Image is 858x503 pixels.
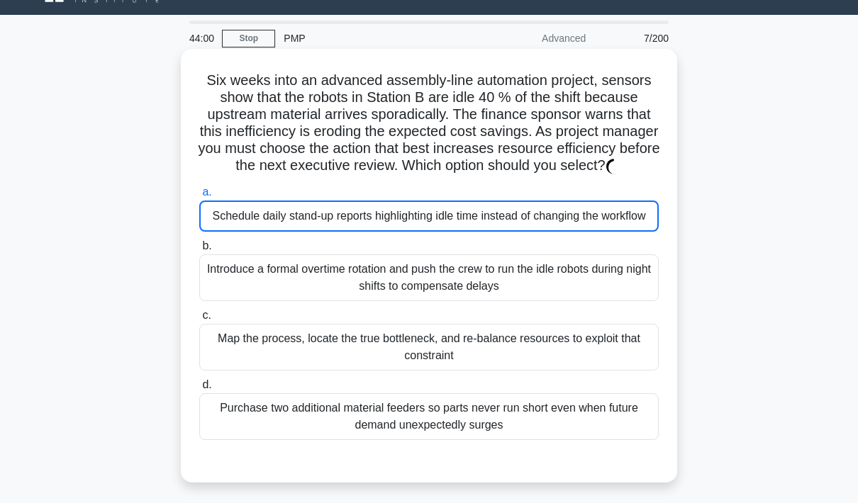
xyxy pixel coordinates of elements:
[202,239,211,252] span: b.
[202,186,211,198] span: a.
[181,24,222,52] div: 44:00
[199,324,659,371] div: Map the process, locate the true bottleneck, and re-balance resources to exploit that constraint
[202,378,211,390] span: d.
[198,72,660,175] h5: Six weeks into an advanced assembly-line automation project, sensors show that the robots in Stat...
[594,24,677,52] div: 7/200
[470,24,594,52] div: Advanced
[199,393,659,440] div: Purchase two additional material feeders so parts never run short even when future demand unexpec...
[199,254,659,301] div: Introduce a formal overtime rotation and push the crew to run the idle robots during night shifts...
[199,200,659,232] div: Schedule daily stand-up reports highlighting idle time instead of changing the workflow
[202,309,211,321] span: c.
[275,24,470,52] div: PMP
[222,30,275,47] a: Stop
